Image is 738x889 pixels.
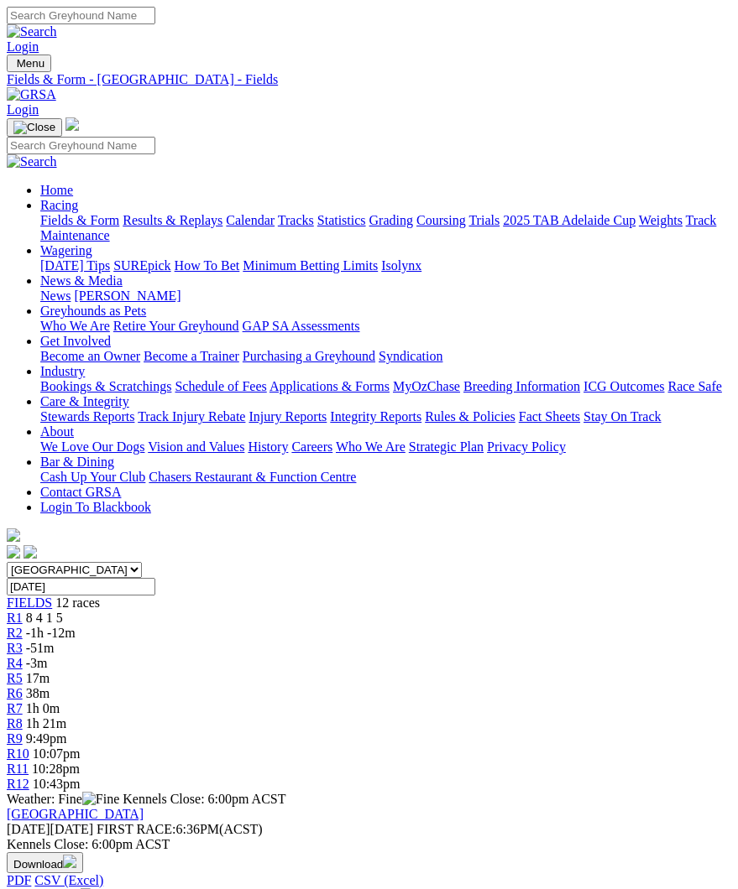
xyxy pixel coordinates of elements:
[503,213,636,227] a: 2025 TAB Adelaide Cup
[40,319,110,333] a: Who We Are
[7,595,52,610] span: FIELDS
[7,137,155,154] input: Search
[40,500,151,514] a: Login To Blackbook
[34,873,103,887] a: CSV (Excel)
[7,701,23,715] a: R7
[7,72,731,87] a: Fields & Form - [GEOGRAPHIC_DATA] - Fields
[7,792,123,806] span: Weather: Fine
[26,626,76,640] span: -1h -12m
[243,349,375,363] a: Purchasing a Greyhound
[7,102,39,117] a: Login
[409,439,484,454] a: Strategic Plan
[278,213,314,227] a: Tracks
[7,716,23,730] a: R8
[7,118,62,137] button: Toggle navigation
[26,686,50,700] span: 38m
[248,439,288,454] a: History
[74,289,181,303] a: [PERSON_NAME]
[13,121,55,134] img: Close
[243,319,360,333] a: GAP SA Assessments
[40,439,144,454] a: We Love Our Dogs
[97,822,263,836] span: 6:36PM(ACST)
[379,349,442,363] a: Syndication
[7,777,29,791] a: R12
[639,213,683,227] a: Weights
[40,183,73,197] a: Home
[7,626,23,640] a: R2
[7,731,23,746] a: R9
[40,213,716,242] a: Track Maintenance
[7,641,23,655] a: R3
[40,455,114,469] a: Bar & Dining
[7,852,83,873] button: Download
[487,439,566,454] a: Privacy Policy
[40,439,731,455] div: About
[584,409,661,424] a: Stay On Track
[40,470,145,484] a: Cash Up Your Club
[40,304,146,318] a: Greyhounds as Pets
[26,671,50,685] span: 17m
[40,258,110,273] a: [DATE] Tips
[425,409,516,424] a: Rules & Policies
[26,716,66,730] span: 1h 21m
[317,213,366,227] a: Statistics
[40,349,731,364] div: Get Involved
[63,855,76,868] img: download.svg
[40,213,119,227] a: Fields & Form
[40,349,140,363] a: Become an Owner
[7,24,57,39] img: Search
[26,701,60,715] span: 1h 0m
[40,485,121,499] a: Contact GRSA
[40,258,731,273] div: Wagering
[40,424,74,439] a: About
[82,792,119,807] img: Fine
[33,746,81,761] span: 10:07pm
[7,154,57,169] img: Search
[40,470,731,485] div: Bar & Dining
[40,409,134,424] a: Stewards Reports
[40,273,123,288] a: News & Media
[113,258,170,273] a: SUREpick
[381,258,421,273] a: Isolynx
[463,379,580,393] a: Breeding Information
[7,822,50,836] span: [DATE]
[138,409,245,424] a: Track Injury Rebate
[175,379,266,393] a: Schedule of Fees
[7,39,39,54] a: Login
[336,439,406,454] a: Who We Are
[7,87,56,102] img: GRSA
[40,379,731,394] div: Industry
[40,198,78,212] a: Racing
[330,409,421,424] a: Integrity Reports
[32,762,80,776] span: 10:28pm
[148,439,244,454] a: Vision and Values
[416,213,466,227] a: Coursing
[7,807,144,821] a: [GEOGRAPHIC_DATA]
[26,656,48,670] span: -3m
[519,409,580,424] a: Fact Sheets
[243,258,378,273] a: Minimum Betting Limits
[17,57,44,70] span: Menu
[26,731,67,746] span: 9:49pm
[26,611,63,625] span: 8 4 1 5
[113,319,239,333] a: Retire Your Greyhound
[369,213,413,227] a: Grading
[7,746,29,761] a: R10
[40,243,92,257] a: Wagering
[7,578,155,595] input: Select date
[291,439,332,454] a: Careers
[7,656,23,670] a: R4
[393,379,460,393] a: MyOzChase
[7,611,23,625] a: R1
[7,686,23,700] a: R6
[249,409,327,424] a: Injury Reports
[40,364,85,378] a: Industry
[7,671,23,685] a: R5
